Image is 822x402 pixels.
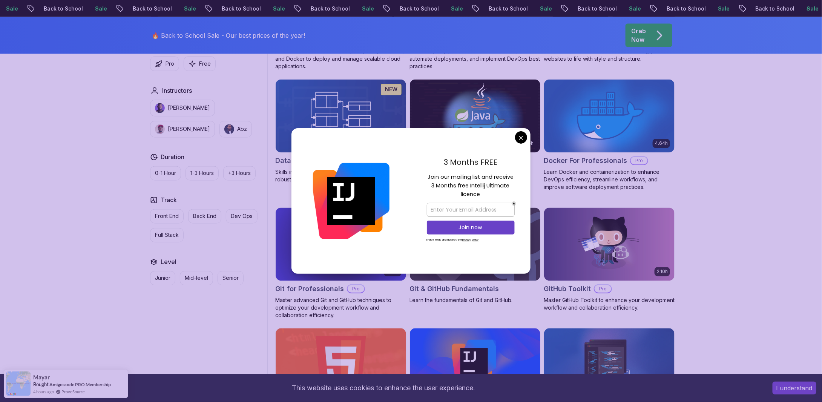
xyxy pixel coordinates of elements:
div: This website uses cookies to enhance the user experience. [6,380,761,396]
p: Pro [595,285,611,293]
a: Amigoscode PRO Membership [49,381,111,388]
p: Pro [631,157,647,164]
a: Database Design & Implementation card1.70hNEWDatabase Design & ImplementationProSkills in databas... [275,79,406,183]
button: 1-3 Hours [186,166,219,181]
button: instructor imgAbz [219,121,252,138]
button: 0-1 Hour [150,166,181,181]
p: Dev Ops [231,213,253,220]
a: GitHub Toolkit card2.10hGitHub ToolkitProMaster GitHub Toolkit to enhance your development workfl... [544,207,675,311]
p: Back to School [481,5,532,12]
a: ProveSource [61,388,85,395]
p: Sale [87,5,111,12]
img: Java CLI Build card [544,328,675,402]
p: Full Stack [155,232,179,239]
p: Sale [710,5,734,12]
button: Accept cookies [773,382,816,394]
button: Pro [150,57,179,71]
p: Master AWS services like EC2, RDS, VPC, Route 53, and Docker to deploy and manage scalable cloud ... [275,48,406,70]
button: Dev Ops [226,209,258,224]
img: instructor img [155,103,165,113]
button: Back End [188,209,221,224]
p: Master GitHub Toolkit to enhance your development workflow and collaboration efficiency. [544,296,675,311]
p: 2.10h [657,269,668,275]
p: 🔥 Back to School Sale - Our best prices of the year! [152,31,305,40]
p: Pro [348,285,364,293]
button: Free [184,57,216,71]
button: +3 Hours [223,166,256,181]
h2: Level [161,258,176,267]
p: Sale [176,5,200,12]
img: IntelliJ IDEA Developer Guide card [410,328,540,402]
button: instructor img[PERSON_NAME] [150,121,215,138]
p: Master CI/CD pipelines with GitHub Actions, automate deployments, and implement DevOps best pract... [409,48,541,70]
p: Mid-level [185,275,208,282]
p: Sale [621,5,645,12]
h2: Git for Professionals [275,284,344,294]
img: GitHub Toolkit card [544,208,675,281]
p: Pro [166,60,174,68]
p: NEW [385,86,397,94]
p: Skills in database design and SQL for efficient, robust backend development [275,168,406,183]
p: 4.64h [655,141,668,147]
p: Back to School [125,5,176,12]
p: +3 Hours [228,170,251,177]
p: Sale [265,5,289,12]
img: Git for Professionals card [276,208,406,281]
button: instructor img[PERSON_NAME] [150,100,215,117]
p: Back to School [303,5,354,12]
h2: Instructors [162,86,192,95]
p: Free [199,60,211,68]
p: 0-1 Hour [155,170,176,177]
h2: Duration [161,153,184,162]
p: Learn the fundamentals of Git and GitHub. [409,296,541,304]
h2: Git & GitHub Fundamentals [409,284,499,294]
p: Learn Docker and containerization to enhance DevOps efficiency, streamline workflows, and improve... [544,168,675,191]
span: Mayar [33,374,50,381]
button: Front End [150,209,184,224]
p: Master the fundamentals of CSS and bring your websites to life with style and structure. [544,48,675,63]
img: instructor img [224,124,234,134]
p: Sale [354,5,378,12]
button: Mid-level [180,271,213,285]
p: [PERSON_NAME] [168,104,210,112]
h2: Docker For Professionals [544,155,627,166]
img: provesource social proof notification image [6,371,31,396]
p: Senior [222,275,239,282]
p: Master advanced Git and GitHub techniques to optimize your development workflow and collaboration... [275,296,406,319]
span: Bought [33,381,49,387]
a: Docker For Professionals card4.64hDocker For ProfessionalsProLearn Docker and containerization to... [544,79,675,191]
h2: Track [161,196,177,205]
button: Full Stack [150,228,184,242]
p: Junior [155,275,170,282]
button: Senior [218,271,244,285]
h2: Database Design & Implementation [275,155,385,166]
span: 4 hours ago [33,388,54,395]
p: Sale [532,5,556,12]
p: [PERSON_NAME] [168,126,210,133]
a: Docker for Java Developers card1.45hDocker for Java DevelopersProMaster Docker to containerize an... [409,79,541,198]
p: Abz [237,126,247,133]
a: Git for Professionals card10.13hGit for ProfessionalsProMaster advanced Git and GitHub techniques... [275,207,406,319]
p: Back to School [392,5,443,12]
p: Sale [443,5,467,12]
p: Back to School [659,5,710,12]
p: Back to School [214,5,265,12]
h2: GitHub Toolkit [544,284,591,294]
p: Grab Now [631,26,646,44]
p: Back to School [36,5,87,12]
button: Junior [150,271,175,285]
p: Back to School [748,5,799,12]
img: HTML Essentials card [276,328,406,402]
p: 1-3 Hours [190,170,214,177]
img: Docker For Professionals card [544,80,675,153]
p: Front End [155,213,179,220]
img: Database Design & Implementation card [276,80,406,153]
img: instructor img [155,124,165,134]
p: Back to School [570,5,621,12]
img: Docker for Java Developers card [410,80,540,153]
p: Back End [193,213,216,220]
